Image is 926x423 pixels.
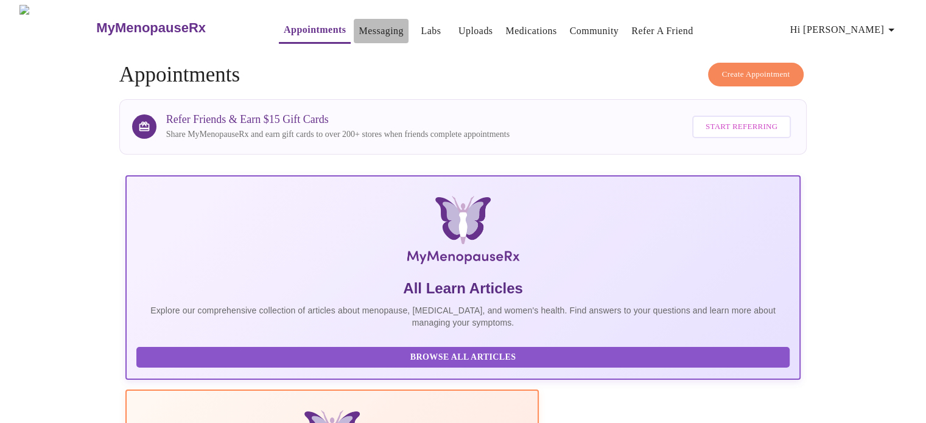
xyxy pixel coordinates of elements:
button: Hi [PERSON_NAME] [785,18,903,42]
span: Create Appointment [722,68,790,82]
p: Explore our comprehensive collection of articles about menopause, [MEDICAL_DATA], and women's hea... [136,304,790,329]
a: MyMenopauseRx [95,7,254,49]
p: Share MyMenopauseRx and earn gift cards to over 200+ stores when friends complete appointments [166,128,510,141]
a: Community [570,23,619,40]
button: Create Appointment [708,63,804,86]
button: Uploads [454,19,498,43]
button: Appointments [279,18,351,44]
h3: Refer Friends & Earn $15 Gift Cards [166,113,510,126]
img: MyMenopauseRx Logo [19,5,95,51]
img: MyMenopauseRx Logo [237,196,688,269]
a: Messaging [359,23,403,40]
a: Medications [505,23,556,40]
button: Refer a Friend [626,19,698,43]
h4: Appointments [119,63,807,87]
a: Appointments [284,21,346,38]
h3: MyMenopauseRx [96,20,206,36]
button: Start Referring [692,116,791,138]
button: Medications [500,19,561,43]
a: Labs [421,23,441,40]
button: Messaging [354,19,408,43]
button: Community [565,19,624,43]
button: Browse All Articles [136,347,790,368]
a: Refer a Friend [631,23,693,40]
a: Uploads [458,23,493,40]
h5: All Learn Articles [136,279,790,298]
span: Hi [PERSON_NAME] [790,21,899,38]
span: Start Referring [706,120,777,134]
span: Browse All Articles [149,350,778,365]
a: Start Referring [689,110,794,144]
button: Labs [412,19,451,43]
a: Browse All Articles [136,351,793,362]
